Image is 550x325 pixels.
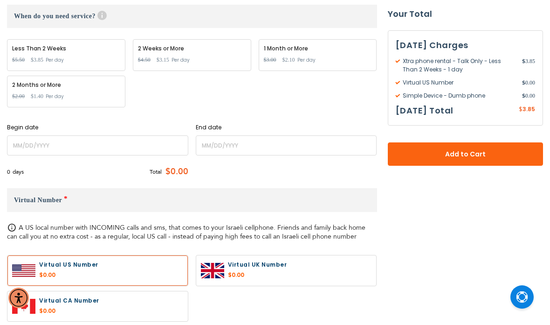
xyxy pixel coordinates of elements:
div: 2 Weeks or More [138,44,246,53]
span: $ [522,57,525,65]
span: Per day [172,56,190,64]
div: 1 Month or More [264,44,372,53]
span: Xtra phone rental - Talk Only - Less Than 2 Weeks - 1 day [396,57,522,74]
div: Less Than 2 Weeks [12,44,120,53]
strong: Your Total [388,7,543,21]
span: $ [522,78,525,87]
span: 0 [7,168,13,176]
span: Per day [46,92,64,101]
span: $3.15 [157,57,169,63]
span: Total [150,168,162,176]
span: 3.85 [522,57,535,74]
div: 2 Months or More [12,81,120,89]
input: MM/DD/YYYY [196,135,377,155]
span: $1.40 [31,93,43,99]
label: Begin date [7,123,188,132]
span: days [13,168,24,176]
span: 0.00 [522,92,535,100]
span: $3.85 [31,57,43,63]
span: Per day [297,56,316,64]
span: A US local number with INCOMING calls and sms, that comes to your Israeli cellphone. Friends and ... [7,223,365,241]
button: Add to Cart [388,142,543,166]
span: $2.00 [12,93,25,99]
h3: [DATE] Charges [396,38,536,52]
h3: [DATE] Total [396,104,454,118]
span: 0.00 [522,78,535,87]
span: $5.50 [12,57,25,63]
div: Accessibility Menu [8,288,29,308]
span: $4.50 [138,57,151,63]
span: Simple Device - Dumb phone [396,92,522,100]
span: Add to Cart [419,149,513,159]
span: Per day [46,56,64,64]
span: $0.00 [162,165,188,179]
span: Help [97,11,107,20]
span: $2.10 [282,57,295,63]
span: Virtual US Number [396,78,522,87]
span: $ [522,92,525,100]
span: 3.85 [522,105,535,113]
h3: When do you need service? [7,5,377,28]
label: End date [196,123,377,132]
span: $3.00 [264,57,276,63]
input: MM/DD/YYYY [7,135,188,155]
span: Virtual Number [14,197,62,204]
span: $ [519,106,522,114]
